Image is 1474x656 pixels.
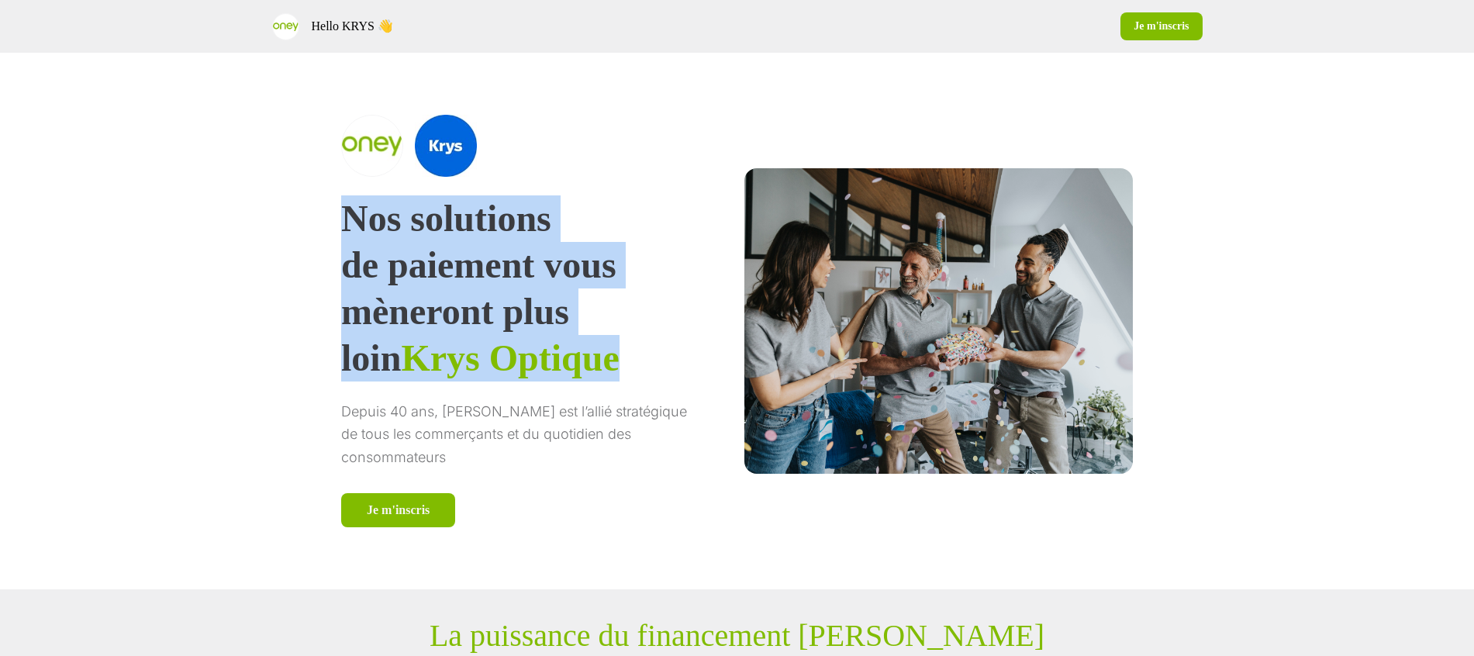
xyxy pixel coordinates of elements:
[430,617,1044,654] p: La puissance du financement [PERSON_NAME]
[341,493,455,527] a: Je m'inscris
[341,400,701,468] p: Depuis 40 ans, [PERSON_NAME] est l’allié stratégique de tous les commerçants et du quotidien des ...
[341,288,701,382] p: mèneront plus loin
[341,242,701,288] p: de paiement vous
[401,337,619,378] span: Krys Optique
[312,17,393,36] p: Hello KRYS 👋
[341,195,701,242] p: Nos solutions
[1120,12,1202,40] a: Je m'inscris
